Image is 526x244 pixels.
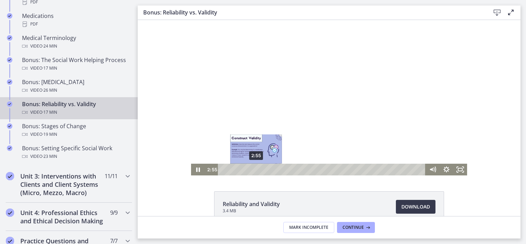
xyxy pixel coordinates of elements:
span: 9 / 9 [110,209,117,217]
span: Mark Incomplete [289,225,328,230]
span: Continue [343,225,364,230]
span: Download [401,203,430,211]
i: Completed [7,35,12,41]
i: Completed [7,57,12,63]
i: Completed [6,172,14,180]
div: Video [22,64,129,72]
i: Completed [7,123,12,129]
span: · 26 min [42,86,57,94]
i: Completed [7,145,12,151]
div: Medications [22,12,129,28]
i: Completed [7,13,12,19]
span: Reliability and Validity [223,200,280,208]
button: Show settings menu [302,144,316,155]
i: Completed [6,209,14,217]
div: Bonus: [MEDICAL_DATA] [22,78,129,94]
i: Completed [7,79,12,85]
span: 3.4 MB [223,208,280,214]
h2: Unit 4: Professional Ethics and Ethical Decision Making [20,209,104,225]
div: Medical Terminology [22,34,129,50]
span: · 24 min [42,42,57,50]
div: Video [22,152,129,161]
div: Video [22,42,129,50]
h3: Bonus: Reliability vs. Validity [143,8,479,17]
button: Mark Incomplete [283,222,334,233]
i: Completed [7,101,12,107]
div: Video [22,130,129,139]
button: Fullscreen [316,144,329,155]
span: 11 / 11 [105,172,117,180]
span: · 17 min [42,108,57,116]
div: Bonus: Reliability vs. Validity [22,100,129,116]
button: Continue [337,222,375,233]
span: · 17 min [42,64,57,72]
div: Video [22,108,129,116]
div: Video [22,86,129,94]
div: Bonus: Stages of Change [22,122,129,139]
div: Bonus: The Social Work Helping Process [22,56,129,72]
h2: Unit 3: Interventions with Clients and Client Systems (Micro, Mezzo, Macro) [20,172,104,197]
span: · 23 min [42,152,57,161]
span: · 19 min [42,130,57,139]
iframe: Video Lesson [138,20,520,175]
button: Mute [288,144,302,155]
a: Download [396,200,435,214]
div: PDF [22,20,129,28]
div: Bonus: Setting Specific Social Work [22,144,129,161]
